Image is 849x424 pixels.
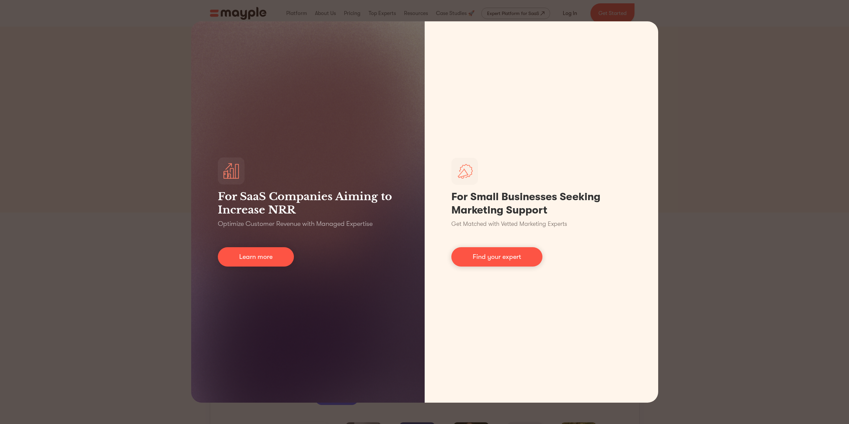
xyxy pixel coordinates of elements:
a: Learn more [218,247,294,267]
h3: For SaaS Companies Aiming to Increase NRR [218,190,398,217]
a: Find your expert [451,247,542,267]
p: Get Matched with Vetted Marketing Experts [451,220,567,229]
h1: For Small Businesses Seeking Marketing Support [451,190,631,217]
p: Optimize Customer Revenue with Managed Expertise [218,219,373,229]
